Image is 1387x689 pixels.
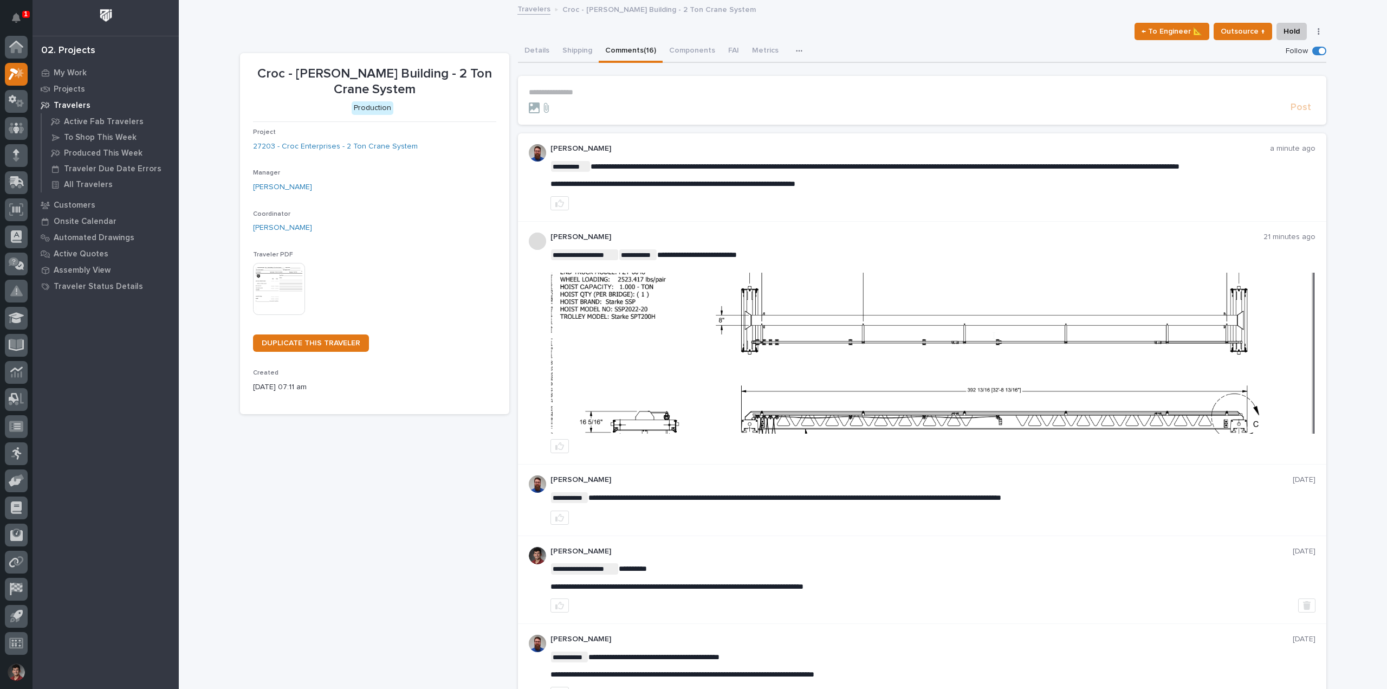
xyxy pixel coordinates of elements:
span: Manager [253,170,280,176]
p: Active Quotes [54,249,108,259]
a: [PERSON_NAME] [253,222,312,234]
div: Notifications1 [14,13,28,30]
a: My Work [33,65,179,81]
p: Follow [1286,47,1308,56]
p: Produced This Week [64,149,142,158]
p: [DATE] 07:11 am [253,382,496,393]
p: [PERSON_NAME] [550,475,1293,485]
div: 02. Projects [41,45,95,57]
a: [PERSON_NAME] [253,182,312,193]
a: Projects [33,81,179,97]
p: 21 minutes ago [1263,233,1315,242]
p: To Shop This Week [64,133,137,143]
img: 6hTokn1ETDGPf9BPokIQ [529,475,546,493]
button: Details [518,40,556,63]
p: Croc - [PERSON_NAME] Building - 2 Ton Crane System [562,3,756,15]
button: like this post [550,196,569,210]
p: Croc - [PERSON_NAME] Building - 2 Ton Crane System [253,66,496,98]
span: ← To Engineer 📐 [1142,25,1202,38]
a: Customers [33,197,179,213]
button: Shipping [556,40,599,63]
p: [PERSON_NAME] [550,635,1293,644]
a: Produced This Week [42,145,179,160]
a: All Travelers [42,177,179,192]
div: Production [352,101,393,115]
span: Post [1291,101,1311,114]
p: [DATE] [1293,635,1315,644]
p: Automated Drawings [54,233,134,243]
p: [DATE] [1293,547,1315,556]
button: like this post [550,439,569,453]
button: Hold [1276,23,1307,40]
span: DUPLICATE THIS TRAVELER [262,339,360,347]
button: Delete post [1298,598,1315,613]
span: Outsource ↑ [1221,25,1265,38]
a: 27203 - Croc Enterprises - 2 Ton Crane System [253,141,418,152]
a: Automated Drawings [33,229,179,246]
span: Coordinator [253,211,290,217]
a: Active Fab Travelers [42,114,179,129]
p: 1 [24,10,28,18]
button: Metrics [746,40,785,63]
span: Created [253,370,278,376]
button: FAI [722,40,746,63]
p: Active Fab Travelers [64,117,144,127]
button: like this post [550,598,569,613]
p: Traveler Status Details [54,282,143,292]
a: DUPLICATE THIS TRAVELER [253,334,369,352]
p: a minute ago [1270,144,1315,153]
img: ROij9lOReuV7WqYxWfnW [529,547,546,564]
a: Travelers [33,97,179,113]
img: Workspace Logo [96,5,116,25]
p: Onsite Calendar [54,217,116,227]
p: Assembly View [54,266,111,275]
button: Comments (16) [599,40,663,63]
button: Notifications [5,7,28,29]
a: Traveler Status Details [33,278,179,294]
img: 6hTokn1ETDGPf9BPokIQ [529,635,546,652]
button: like this post [550,511,569,525]
button: Outsource ↑ [1214,23,1272,40]
a: To Shop This Week [42,130,179,145]
button: Post [1286,101,1315,114]
p: Traveler Due Date Errors [64,164,161,174]
p: Customers [54,201,95,210]
a: Traveler Due Date Errors [42,161,179,176]
p: [DATE] [1293,475,1315,485]
span: Traveler PDF [253,252,293,258]
p: [PERSON_NAME] [550,144,1270,153]
a: Travelers [517,2,550,15]
a: Assembly View [33,262,179,278]
p: Projects [54,85,85,94]
button: users-avatar [5,661,28,684]
img: 6hTokn1ETDGPf9BPokIQ [529,144,546,162]
p: [PERSON_NAME] [550,233,1263,242]
span: Hold [1284,25,1300,38]
p: Travelers [54,101,90,111]
p: My Work [54,68,87,78]
span: Project [253,129,276,136]
a: Onsite Calendar [33,213,179,229]
p: [PERSON_NAME] [550,547,1293,556]
button: ← To Engineer 📐 [1135,23,1209,40]
a: Active Quotes [33,246,179,262]
button: Components [663,40,722,63]
p: All Travelers [64,180,113,190]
